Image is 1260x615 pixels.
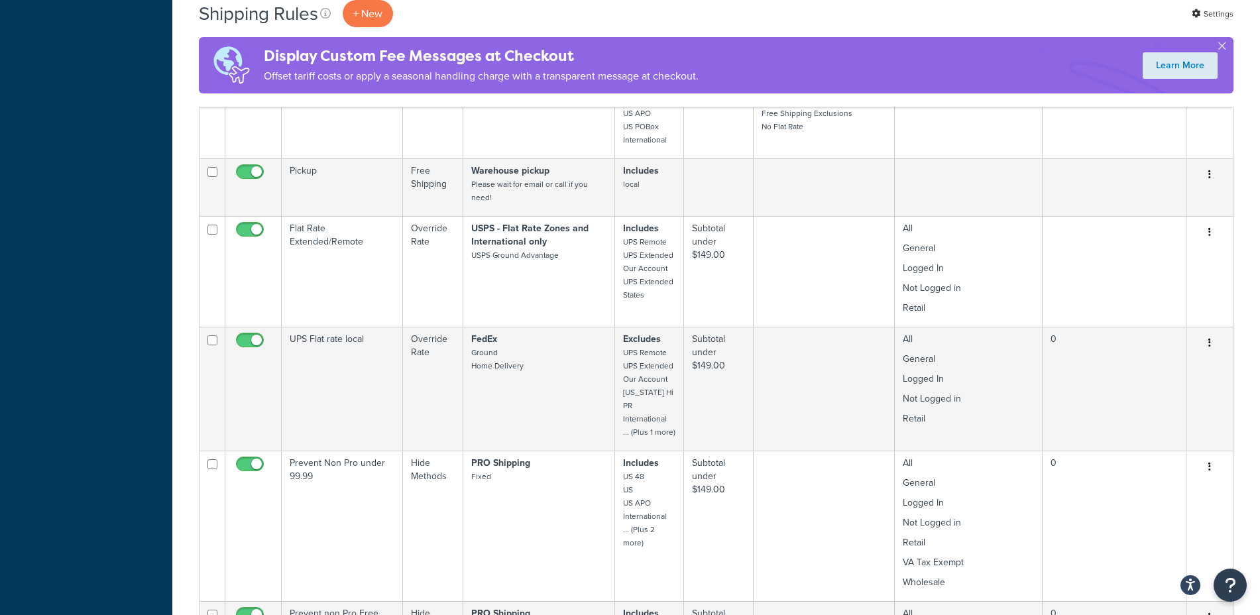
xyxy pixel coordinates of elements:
p: General [903,353,1033,366]
a: Learn More [1143,52,1218,79]
h4: Display Custom Fee Messages at Checkout [264,45,699,67]
strong: Warehouse pickup [471,164,549,178]
strong: FedEx [471,332,497,346]
p: VA Tax Exempt [903,556,1033,569]
small: US APO US POBox International [623,107,667,146]
strong: Includes [623,221,659,235]
td: UPS Flat rate local [282,327,403,451]
p: Not Logged in [903,392,1033,406]
small: Please wait for email or call if you need! [471,178,588,203]
small: UPS Remote UPS Extended Our Account [US_STATE] Hi PR International ... (Plus 1 more) [623,347,675,438]
p: General [903,476,1033,490]
td: All [895,327,1042,451]
p: Logged In [903,262,1033,275]
p: Logged In [903,372,1033,386]
small: UPS Remote UPS Extended Our Account UPS Extended States [623,236,673,301]
p: Wholesale [903,576,1033,589]
strong: Includes [623,164,659,178]
img: duties-banner-06bc72dcb5fe05cb3f9472aba00be2ae8eb53ab6f0d8bb03d382ba314ac3c341.png [199,37,264,93]
td: 0 [1043,327,1186,451]
small: US 48 US US APO International ... (Plus 2 more) [623,471,667,549]
small: Fixed [471,471,491,482]
td: Flat Rate Extended/Remote [282,216,403,327]
td: Hide Methods [403,451,463,601]
td: Subtotal under $149.00 [684,327,754,451]
small: local [623,178,640,190]
strong: Includes [623,456,659,470]
td: Prevent Non Pro under 99.99 [282,451,403,601]
p: Offset tariff costs or apply a seasonal handling charge with a transparent message at checkout. [264,67,699,85]
td: All [895,216,1042,327]
td: Free Shipping [403,158,463,216]
td: 0 [1043,451,1186,601]
p: Logged In [903,496,1033,510]
p: Not Logged in [903,516,1033,530]
p: General [903,242,1033,255]
small: USPS Ground Advantage [471,249,559,261]
strong: Excludes [623,332,661,346]
strong: USPS - Flat Rate Zones and International only [471,221,589,249]
td: Override Rate [403,216,463,327]
p: Retail [903,302,1033,315]
td: Subtotal under $149.00 [684,451,754,601]
td: Override Rate [403,327,463,451]
td: All [895,451,1042,601]
h1: Shipping Rules [199,1,318,27]
p: Not Logged in [903,282,1033,295]
small: Ground Home Delivery [471,347,524,372]
td: Pickup [282,158,403,216]
small: Free Shipping Exclusions No Flat Rate [762,107,852,133]
p: Retail [903,412,1033,425]
button: Open Resource Center [1214,569,1247,602]
p: Retail [903,536,1033,549]
td: Subtotal under $149.00 [684,216,754,327]
a: Settings [1192,5,1233,23]
strong: PRO Shipping [471,456,530,470]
